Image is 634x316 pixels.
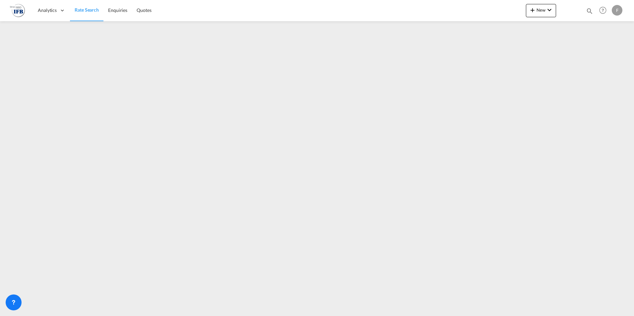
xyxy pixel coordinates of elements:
[10,3,25,18] img: de31bbe0256b11eebba44b54815f083d.png
[137,7,151,13] span: Quotes
[526,4,556,17] button: icon-plus 400-fgNewicon-chevron-down
[545,6,553,14] md-icon: icon-chevron-down
[38,7,57,14] span: Analytics
[612,5,622,16] div: F
[597,5,608,16] span: Help
[586,7,593,15] md-icon: icon-magnify
[529,7,553,13] span: New
[597,5,612,17] div: Help
[586,7,593,17] div: icon-magnify
[529,6,537,14] md-icon: icon-plus 400-fg
[108,7,127,13] span: Enquiries
[75,7,99,13] span: Rate Search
